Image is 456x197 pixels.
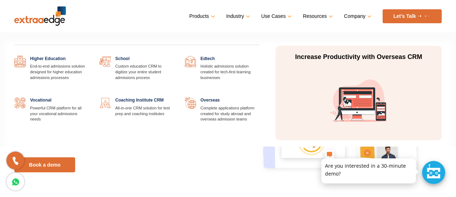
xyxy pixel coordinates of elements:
[291,53,426,61] p: Increase Productivity with Overseas CRM
[422,161,445,184] div: Chat
[383,9,442,23] a: Let’s Talk
[261,11,290,21] a: Use Cases
[226,11,249,21] a: Industry
[14,157,75,172] a: Book a demo
[344,11,370,21] a: Company
[303,11,331,21] a: Resources
[189,11,214,21] a: Products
